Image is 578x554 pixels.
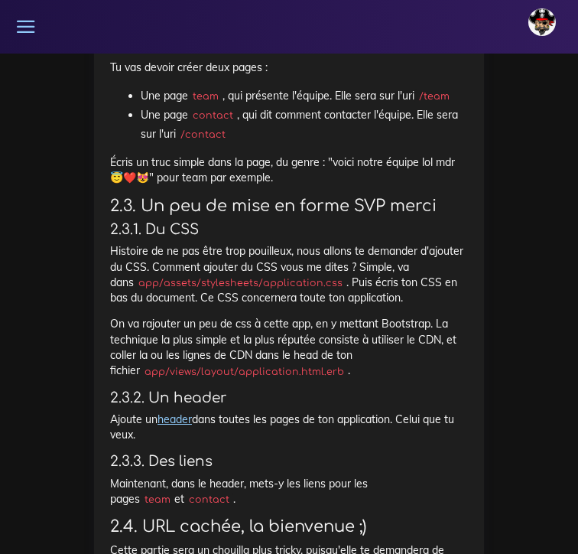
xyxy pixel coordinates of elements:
h4: 2.3.1. Du CSS [110,221,468,238]
code: contact [184,492,233,507]
h3: 2.4. URL cachée, la bienvenue ;) [110,517,468,536]
code: app/assets/stylesheets/application.css [134,275,346,291]
code: /contact [176,127,229,142]
h3: 2.3. Un peu de mise en forme SVP merci [110,197,468,216]
p: Tu vas devoir créer deux pages : [110,60,468,75]
p: Maintenant, dans le header, mets-y les liens pour les pages et . [110,476,468,507]
p: Ajoute un dans toutes les pages de ton application. Celui que tu veux. [110,412,468,443]
code: team [188,89,222,104]
p: Écris un truc simple dans la page, du genre : "voici notre équipe lol mdr 😇❤️😻" pour team par exe... [110,155,468,186]
a: header [157,412,192,426]
h4: 2.3.2. Un header [110,389,468,406]
p: Histoire de ne pas être trop pouilleux, nous allons te demander d'ajouter du CSS. Comment ajouter... [110,243,468,305]
img: avatar [528,8,556,36]
code: team [140,492,174,507]
li: Une page , qui dit comment contacter l'équipe. Elle sera sur l'uri [141,106,468,144]
code: /team [414,89,453,104]
p: On va rajouter un peu de css à cette app, en y mettant Bootstrap. La technique la plus simple et ... [110,316,468,378]
h4: 2.3.3. Des liens [110,453,468,470]
code: contact [188,108,237,123]
code: app/views/layout/application.html.erb [140,364,348,380]
li: Une page , qui présente l'équipe. Elle sera sur l'uri [141,86,468,106]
